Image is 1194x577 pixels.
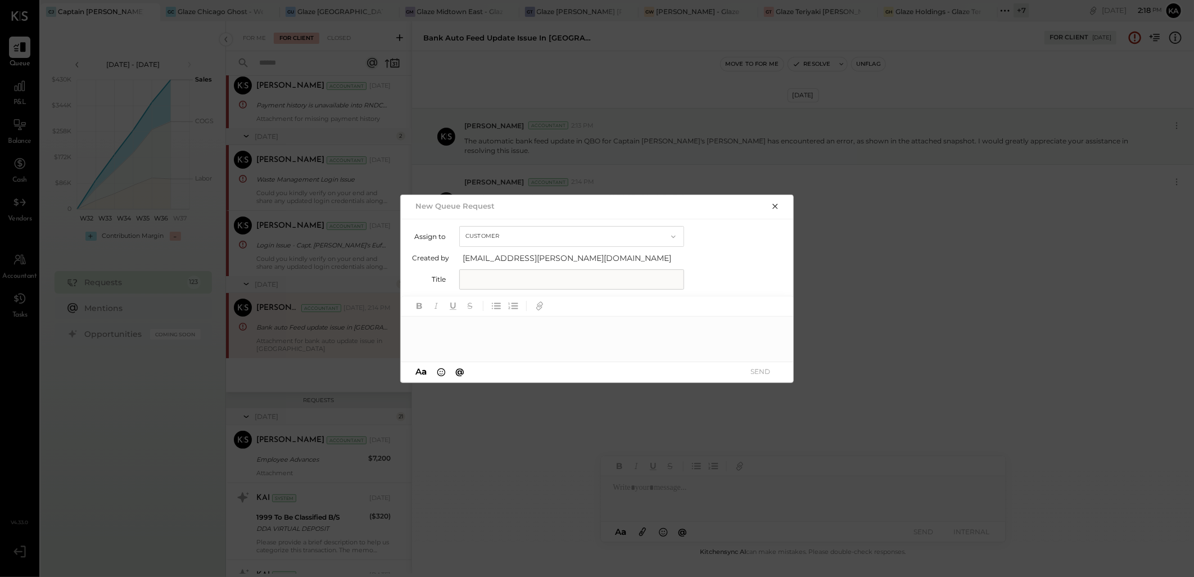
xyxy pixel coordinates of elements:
button: Italic [429,299,444,313]
button: Underline [446,299,460,313]
button: Strikethrough [463,299,477,313]
label: Assign to [412,232,446,241]
button: Ordered List [506,299,521,313]
button: Customer [459,226,684,247]
button: Aa [412,366,430,378]
label: Title [412,275,446,283]
button: Add URL [532,299,547,313]
button: Bold [412,299,427,313]
span: [EMAIL_ADDRESS][PERSON_NAME][DOMAIN_NAME] [463,253,688,264]
button: Unordered List [489,299,504,313]
button: @ [453,366,468,378]
h2: New Queue Request [415,201,495,210]
span: @ [456,366,465,377]
button: SEND [738,364,783,379]
label: Created by [412,254,449,262]
span: a [422,366,427,377]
